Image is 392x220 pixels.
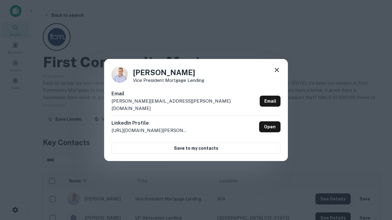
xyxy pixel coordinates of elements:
a: Email [260,96,281,107]
h6: LinkedIn Profile [111,119,188,127]
h6: Email [111,90,257,97]
button: Save to my contacts [111,143,281,154]
a: Open [259,121,281,132]
img: 1520878720083 [111,66,128,83]
p: [PERSON_NAME][EMAIL_ADDRESS][PERSON_NAME][DOMAIN_NAME] [111,97,257,112]
h4: [PERSON_NAME] [133,67,204,78]
p: [URL][DOMAIN_NAME][PERSON_NAME] [111,127,188,134]
iframe: Chat Widget [361,171,392,200]
p: Vice President Mortgage Lending [133,78,204,82]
